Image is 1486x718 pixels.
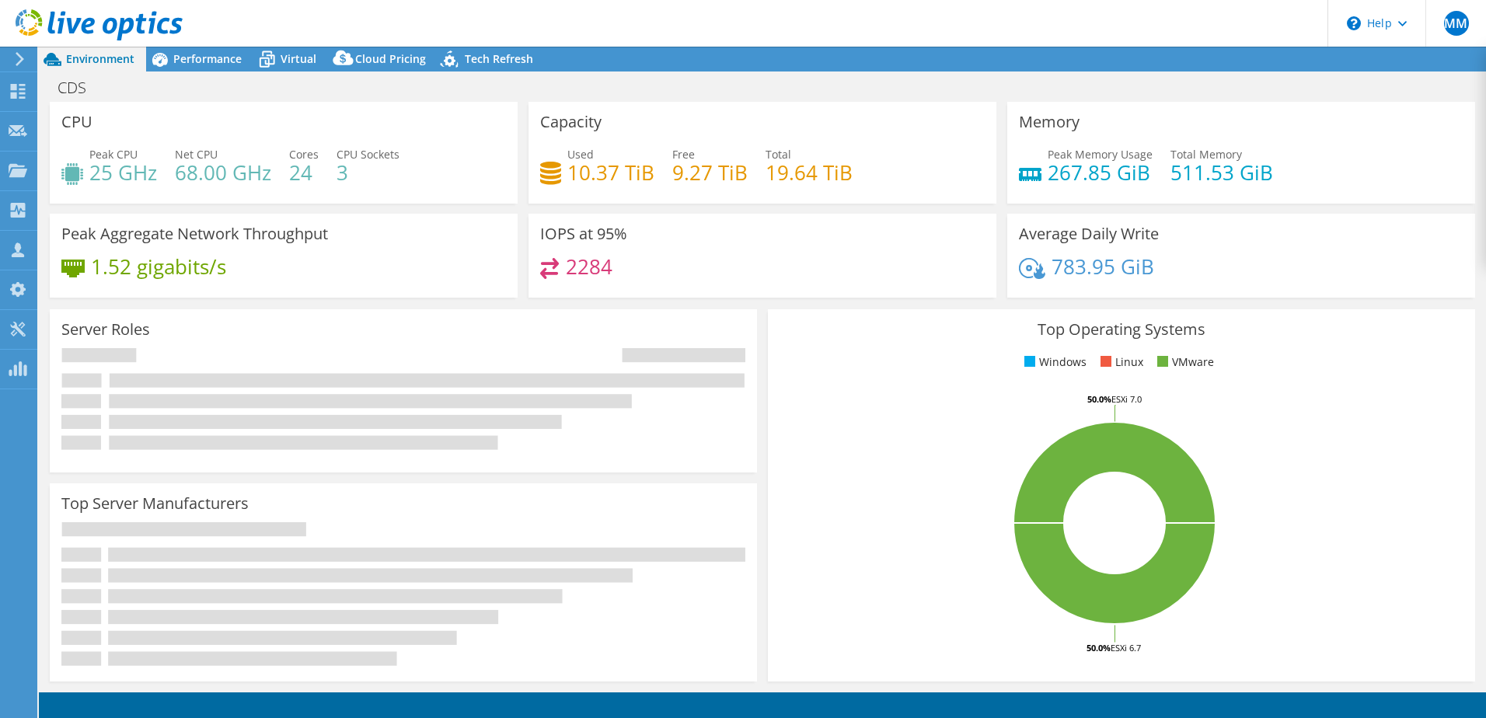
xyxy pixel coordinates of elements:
span: MM [1444,11,1469,36]
span: Cores [289,147,319,162]
h3: Top Operating Systems [780,321,1463,338]
span: Tech Refresh [465,51,533,66]
h4: 25 GHz [89,164,157,181]
span: Total [766,147,791,162]
h1: CDS [51,79,110,96]
tspan: 50.0% [1087,393,1111,405]
h3: CPU [61,113,92,131]
h4: 511.53 GiB [1170,164,1273,181]
h4: 24 [289,164,319,181]
h4: 1.52 gigabits/s [91,258,226,275]
span: Peak Memory Usage [1048,147,1153,162]
h3: IOPS at 95% [540,225,627,242]
h4: 783.95 GiB [1052,258,1154,275]
h3: Server Roles [61,321,150,338]
span: Performance [173,51,242,66]
li: Windows [1020,354,1087,371]
h3: Memory [1019,113,1080,131]
h4: 3 [337,164,399,181]
span: Net CPU [175,147,218,162]
span: Cloud Pricing [355,51,426,66]
h3: Peak Aggregate Network Throughput [61,225,328,242]
span: Total Memory [1170,147,1242,162]
h3: Average Daily Write [1019,225,1159,242]
li: Linux [1097,354,1143,371]
svg: \n [1347,16,1361,30]
span: Used [567,147,594,162]
tspan: ESXi 7.0 [1111,393,1142,405]
tspan: 50.0% [1087,642,1111,654]
span: Environment [66,51,134,66]
h4: 10.37 TiB [567,164,654,181]
tspan: ESXi 6.7 [1111,642,1141,654]
span: Free [672,147,695,162]
h3: Capacity [540,113,602,131]
h4: 2284 [566,258,612,275]
span: Peak CPU [89,147,138,162]
h4: 9.27 TiB [672,164,748,181]
span: CPU Sockets [337,147,399,162]
span: Virtual [281,51,316,66]
li: VMware [1153,354,1214,371]
h4: 19.64 TiB [766,164,853,181]
h4: 267.85 GiB [1048,164,1153,181]
h4: 68.00 GHz [175,164,271,181]
h3: Top Server Manufacturers [61,495,249,512]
